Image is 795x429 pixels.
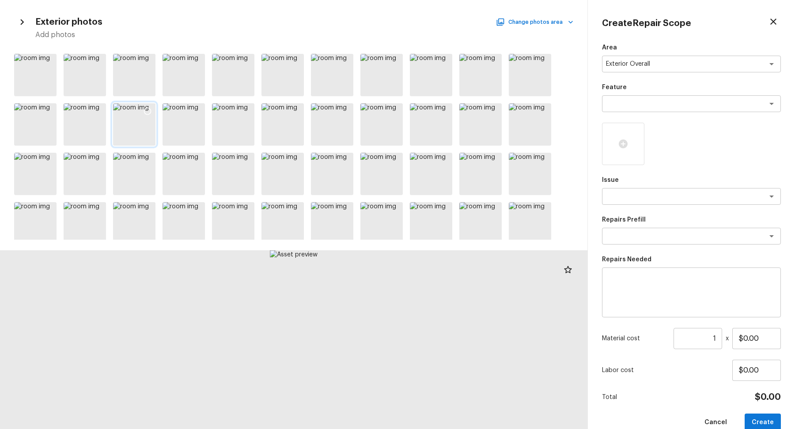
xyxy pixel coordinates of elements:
textarea: Exterior Overall [606,60,752,68]
button: Open [765,190,778,203]
p: Total [602,393,617,402]
button: Open [765,230,778,242]
p: Area [602,43,781,52]
p: Issue [602,176,781,184]
p: Repairs Prefill [602,215,781,224]
h4: Create Repair Scope [602,18,691,29]
h4: $0.00 [755,391,781,403]
div: x [602,328,781,349]
p: Feature [602,83,781,92]
p: Labor cost [602,366,732,375]
h4: Exterior photos [35,16,102,28]
button: Open [765,98,778,110]
button: Open [765,58,778,70]
p: Material cost [602,334,670,343]
p: Repairs Needed [602,255,781,264]
h5: Add photos [35,30,573,40]
button: Change photos area [498,16,573,28]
